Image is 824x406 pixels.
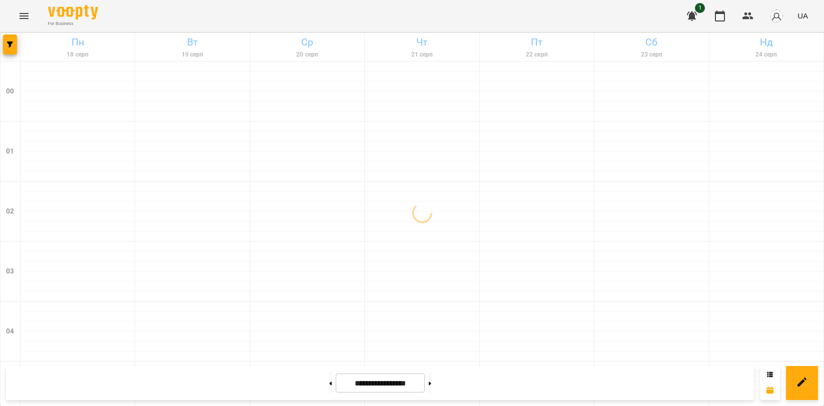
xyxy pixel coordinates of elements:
[711,34,822,50] h6: Нд
[6,86,14,97] h6: 00
[366,50,477,59] h6: 21 серп
[137,50,248,59] h6: 19 серп
[6,266,14,277] h6: 03
[596,34,707,50] h6: Сб
[481,50,592,59] h6: 22 серп
[12,4,36,28] button: Menu
[695,3,705,13] span: 1
[596,50,707,59] h6: 23 серп
[137,34,248,50] h6: Вт
[48,5,98,19] img: Voopty Logo
[797,10,808,21] span: UA
[6,206,14,217] h6: 02
[252,34,363,50] h6: Ср
[22,50,133,59] h6: 18 серп
[252,50,363,59] h6: 20 серп
[769,9,783,23] img: avatar_s.png
[22,34,133,50] h6: Пн
[366,34,477,50] h6: Чт
[481,34,592,50] h6: Пт
[793,6,812,25] button: UA
[6,326,14,337] h6: 04
[48,20,98,27] span: For Business
[711,50,822,59] h6: 24 серп
[6,146,14,157] h6: 01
